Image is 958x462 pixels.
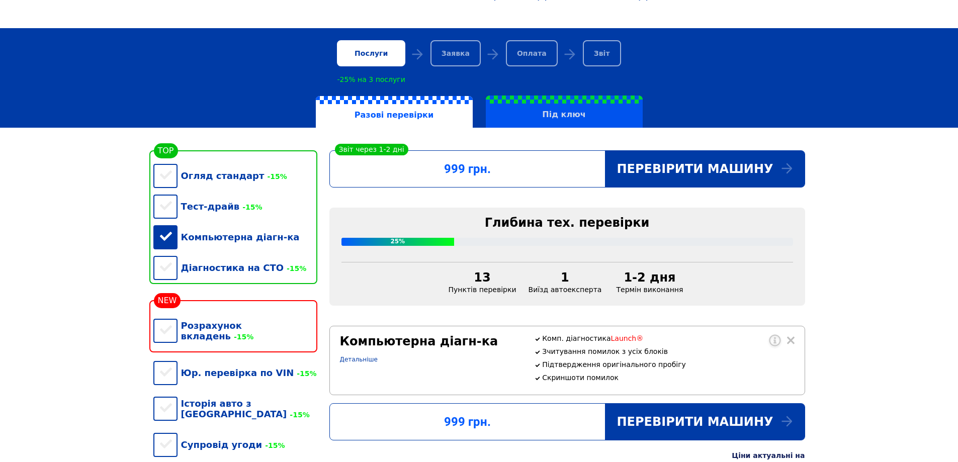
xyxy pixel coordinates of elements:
div: Компьютерна діагн-ка [340,334,522,348]
label: Під ключ [486,96,643,128]
div: Звіт [583,40,621,66]
p: Комп. діагностика [542,334,794,342]
div: Глибина тех. перевірки [341,216,793,230]
span: -15% [287,411,309,419]
div: Виїзд автоексперта [522,270,608,294]
div: Ціни актуальні на [732,451,805,459]
div: 25% [341,238,455,246]
span: -15% [231,333,253,341]
a: Детальніше [340,356,378,363]
div: Компьютерна діагн-ка [153,222,317,252]
div: Юр. перевірка по VIN [153,357,317,388]
div: Термін виконання [607,270,691,294]
span: -15% [284,264,306,272]
label: Разові перевірки [316,96,473,128]
div: Розрахунок вкладень [153,310,317,351]
div: Оплата [506,40,558,66]
div: Огляд стандарт [153,160,317,191]
div: 1 [529,270,602,285]
p: Зчитування помилок з усіх блоків [542,347,794,355]
div: Тест-драйв [153,191,317,222]
span: -15% [262,441,285,449]
div: 999 грн. [330,415,605,429]
p: Підтвердження оригінального пробігу [542,360,794,368]
div: Пунктів перевірки [443,270,522,294]
span: Launch® [611,334,644,342]
div: Перевірити машину [605,151,805,187]
p: Скриншоти помилок [542,374,794,382]
div: -25% на 3 послуги [337,75,405,83]
span: -15% [264,172,287,180]
span: -15% [294,369,316,378]
span: -15% [239,203,262,211]
a: Під ключ [479,96,649,128]
div: Діагностика на СТО [153,252,317,283]
div: Історія авто з [GEOGRAPHIC_DATA] [153,388,317,429]
div: Перевірити машину [605,404,805,440]
div: Заявка [430,40,481,66]
div: 999 грн. [330,162,605,176]
div: Супровід угоди [153,429,317,460]
div: Послуги [337,40,405,66]
div: 13 [449,270,516,285]
div: 1-2 дня [614,270,685,285]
